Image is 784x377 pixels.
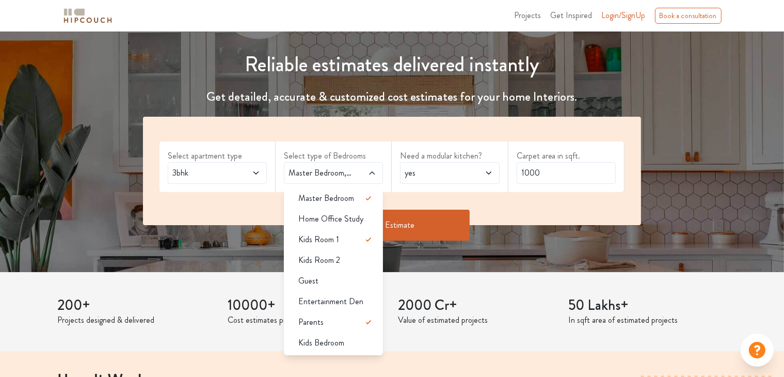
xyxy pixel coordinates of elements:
h3: 50 Lakhs+ [569,297,727,315]
p: Projects designed & delivered [58,314,216,326]
h3: 200+ [58,297,216,315]
span: Entertainment Den [298,295,363,308]
label: Carpet area in sqft. [517,150,616,162]
div: Book a consultation [655,8,722,24]
span: Login/SignUp [602,9,646,21]
span: Master Bedroom [298,192,354,205]
h3: 10000+ [228,297,386,315]
span: logo-horizontal.svg [62,4,114,27]
span: Kids Room 1 [298,233,339,246]
span: yes [403,167,470,179]
span: Get Inspired [551,9,593,21]
p: Cost estimates provided [228,314,386,326]
label: Select apartment type [168,150,267,162]
span: Master Bedroom,Kids Room 1,Parents [286,167,354,179]
h4: Get detailed, accurate & customized cost estimates for your home Interiors. [137,89,647,104]
h3: 2000 Cr+ [398,297,556,315]
span: Kids Bedroom [298,337,344,349]
input: Enter area sqft [517,162,616,184]
label: Select type of Bedrooms [284,150,383,162]
label: Need a modular kitchen? [400,150,499,162]
span: Kids Room 2 [298,254,340,266]
span: 3bhk [170,167,238,179]
span: Guest [298,275,318,287]
button: Get Estimate [315,210,470,241]
span: Home Office Study [298,213,363,225]
span: Projects [515,9,541,21]
p: In sqft area of estimated projects [569,314,727,326]
img: logo-horizontal.svg [62,7,114,25]
p: Value of estimated projects [398,314,556,326]
span: Parents [298,316,324,328]
h1: Reliable estimates delivered instantly [137,52,647,77]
